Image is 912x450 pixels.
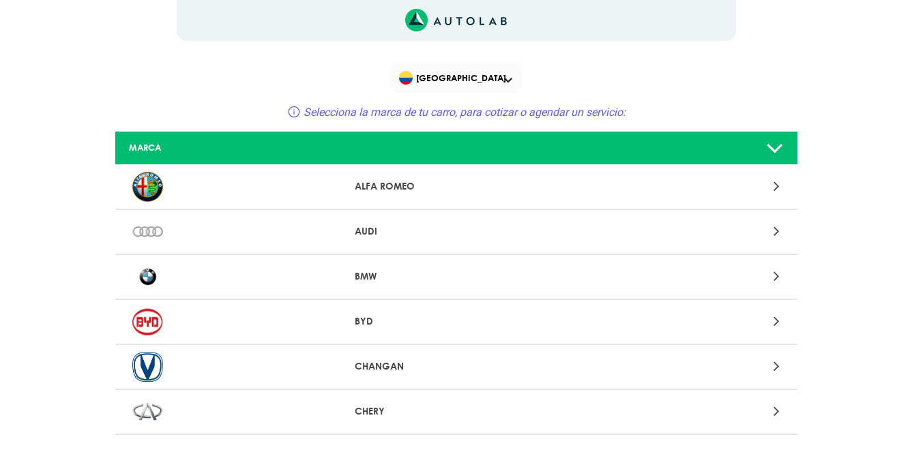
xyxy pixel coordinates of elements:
[355,179,557,194] p: ALFA ROMEO
[405,13,507,26] a: Link al sitio de autolab
[115,132,797,165] a: MARCA
[399,71,413,85] img: Flag of COLOMBIA
[119,141,344,154] div: MARCA
[132,172,163,202] img: ALFA ROMEO
[355,224,557,239] p: AUDI
[355,314,557,329] p: BYD
[399,68,516,87] span: [GEOGRAPHIC_DATA]
[132,262,163,292] img: BMW
[355,269,557,284] p: BMW
[355,359,557,374] p: CHANGAN
[355,404,557,419] p: CHERY
[132,217,163,247] img: AUDI
[132,397,163,427] img: CHERY
[132,307,163,337] img: BYD
[391,63,522,93] div: Flag of COLOMBIA[GEOGRAPHIC_DATA]
[132,352,163,382] img: CHANGAN
[304,106,626,119] span: Selecciona la marca de tu carro, para cotizar o agendar un servicio:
